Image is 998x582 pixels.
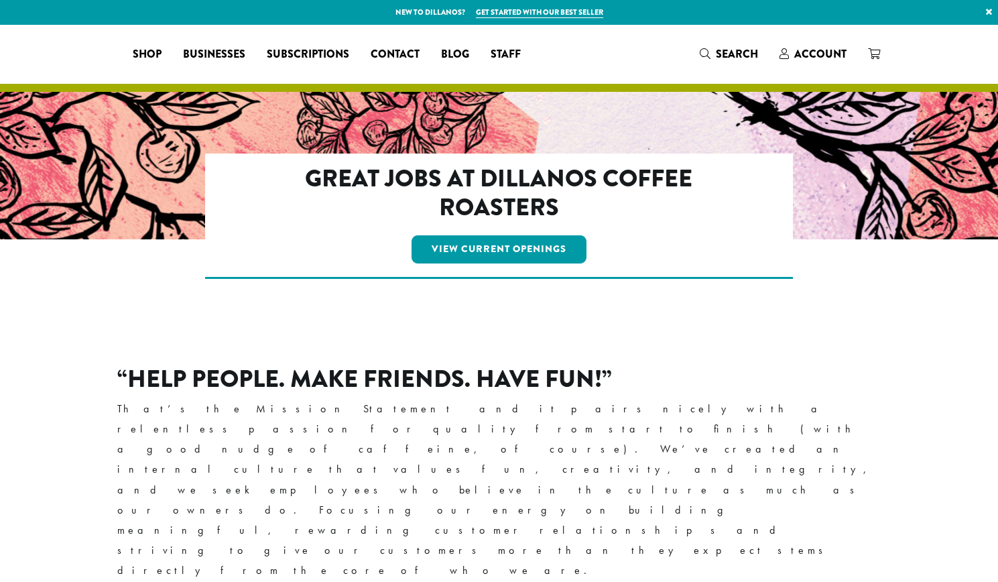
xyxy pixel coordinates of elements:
[117,365,881,394] h2: “Help People. Make Friends. Have Fun!”
[412,235,586,264] a: View Current Openings
[133,46,162,63] span: Shop
[117,399,881,581] p: That’s the Mission Statement and it pairs nicely with a relentless passion for quality from start...
[122,44,172,65] a: Shop
[491,46,521,63] span: Staff
[267,46,349,63] span: Subscriptions
[263,164,735,222] h2: Great Jobs at Dillanos Coffee Roasters
[716,46,758,62] span: Search
[441,46,469,63] span: Blog
[794,46,847,62] span: Account
[480,44,532,65] a: Staff
[371,46,420,63] span: Contact
[183,46,245,63] span: Businesses
[476,7,603,18] a: Get started with our best seller
[689,43,769,65] a: Search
